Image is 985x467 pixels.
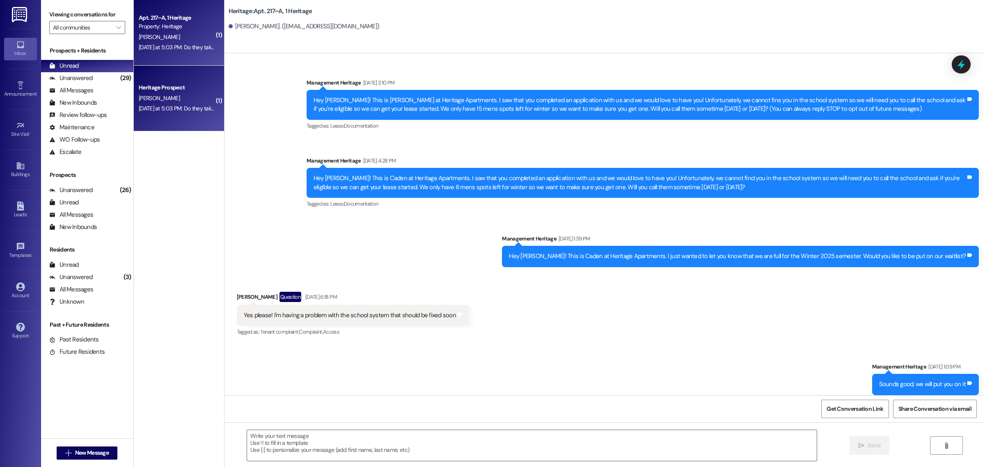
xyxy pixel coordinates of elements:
[49,111,107,119] div: Review follow-ups
[237,326,469,338] div: Tagged as:
[314,174,966,192] div: Hey [PERSON_NAME]! This is Caden at Heritage Apartments. I saw that you completed an application ...
[49,8,125,21] label: Viewing conversations for
[898,405,971,413] span: Share Conversation via email
[49,98,97,107] div: New Inbounds
[307,78,979,90] div: Management Heritage
[118,184,133,197] div: (26)
[502,234,979,246] div: Management Heritage
[49,298,84,306] div: Unknown
[509,252,966,261] div: Hey [PERSON_NAME]! This is Caden at Heritage Apartments. I just wanted to let you know that we ar...
[229,22,380,31] div: [PERSON_NAME]. ([EMAIL_ADDRESS][DOMAIN_NAME])
[279,292,301,302] div: Question
[41,320,133,329] div: Past + Future Residents
[330,200,344,207] span: Lease ,
[37,90,38,96] span: •
[943,442,949,449] i: 
[41,46,133,55] div: Prospects + Residents
[49,285,93,294] div: All Messages
[4,320,37,342] a: Support
[139,43,250,51] div: [DATE] at 5:03 PM: Do they take non students?
[49,123,94,132] div: Maintenance
[30,130,31,136] span: •
[879,380,966,389] div: Sounds good, we will put you on it
[850,436,889,455] button: Send
[121,271,133,284] div: (3)
[4,159,37,181] a: Buildings
[307,120,979,132] div: Tagged as:
[49,148,81,156] div: Escalate
[49,198,79,207] div: Unread
[49,348,105,356] div: Future Residents
[49,186,93,195] div: Unanswered
[237,292,469,305] div: [PERSON_NAME]
[361,78,395,87] div: [DATE] 2:10 PM
[49,335,99,344] div: Past Residents
[330,122,344,129] span: Lease ,
[893,400,977,418] button: Share Conversation via email
[4,119,37,141] a: Site Visit •
[12,7,29,22] img: ResiDesk Logo
[139,94,180,102] span: [PERSON_NAME]
[139,83,215,92] div: Heritage Prospect
[49,74,93,82] div: Unanswered
[361,156,396,165] div: [DATE] 4:28 PM
[65,450,71,456] i: 
[4,280,37,302] a: Account
[49,261,79,269] div: Unread
[344,200,378,207] span: Documentation
[244,311,456,320] div: Yes please! I'm having a problem with the school system that should be fixed soon
[4,38,37,60] a: Inbox
[344,122,378,129] span: Documentation
[926,362,960,371] div: [DATE] 1:09 PM
[116,24,121,31] i: 
[827,405,883,413] span: Get Conversation Link
[41,171,133,179] div: Prospects
[139,14,215,22] div: Apt. 217~A, 1 Heritage
[41,245,133,254] div: Residents
[139,33,180,41] span: [PERSON_NAME]
[118,72,133,85] div: (29)
[49,135,100,144] div: WO Follow-ups
[557,234,590,243] div: [DATE] 1:39 PM
[32,251,33,257] span: •
[323,328,339,335] span: Access
[4,240,37,262] a: Templates •
[303,293,337,301] div: [DATE] 6:18 PM
[260,328,299,335] span: Tenant complaint ,
[49,62,79,70] div: Unread
[49,211,93,219] div: All Messages
[229,7,312,16] b: Heritage: Apt. 217~A, 1 Heritage
[75,449,109,457] span: New Message
[49,273,93,282] div: Unanswered
[872,362,979,374] div: Management Heritage
[53,21,112,34] input: All communities
[821,400,889,418] button: Get Conversation Link
[57,446,117,460] button: New Message
[314,96,966,114] div: Hey [PERSON_NAME]! This is [PERSON_NAME] at Heritage Apartments. I saw that you completed an appl...
[307,156,979,168] div: Management Heritage
[49,86,93,95] div: All Messages
[49,223,97,231] div: New Inbounds
[299,328,323,335] span: Complaint ,
[139,22,215,31] div: Property: Heritage
[858,442,864,449] i: 
[307,198,979,210] div: Tagged as:
[4,199,37,221] a: Leads
[139,105,250,112] div: [DATE] at 5:03 PM: Do they take non students?
[868,441,880,450] span: Send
